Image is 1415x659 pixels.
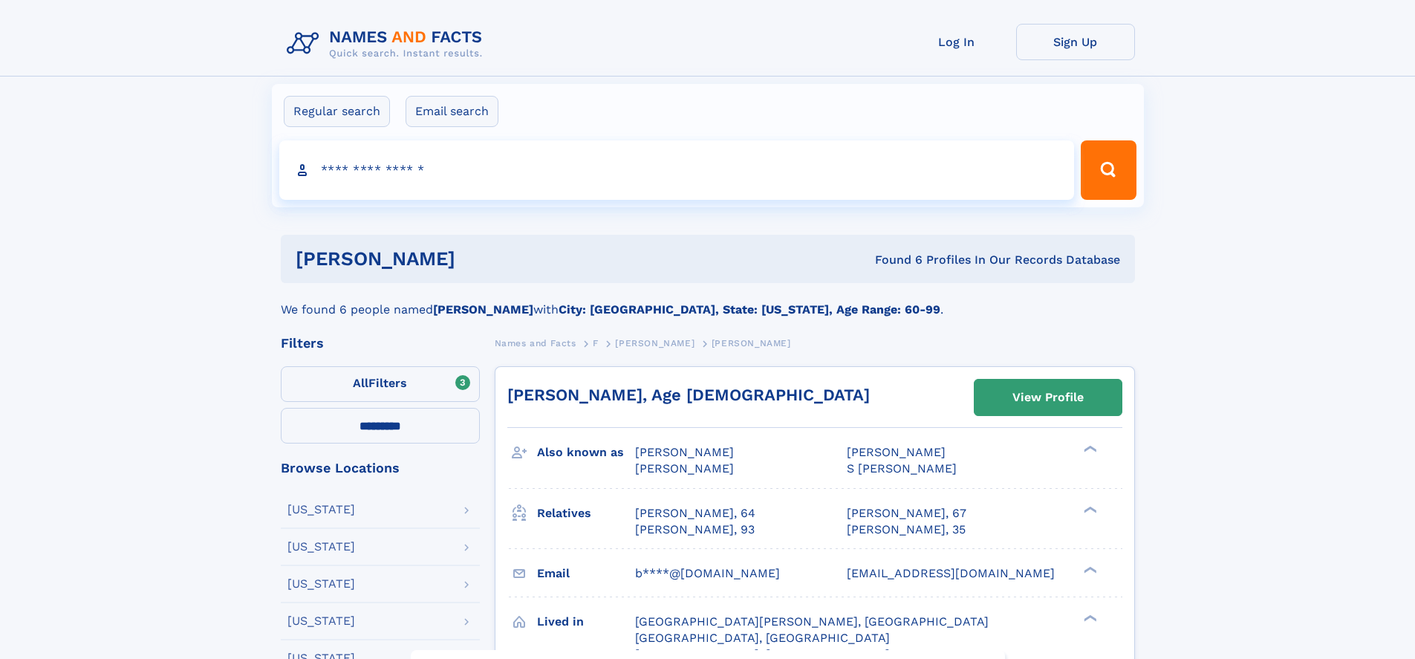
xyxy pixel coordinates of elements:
[281,24,495,64] img: Logo Names and Facts
[635,461,734,475] span: [PERSON_NAME]
[593,334,599,352] a: F
[353,376,368,390] span: All
[284,96,390,127] label: Regular search
[279,140,1075,200] input: search input
[847,445,946,459] span: [PERSON_NAME]
[537,561,635,586] h3: Email
[537,609,635,634] h3: Lived in
[281,337,480,350] div: Filters
[635,631,890,645] span: [GEOGRAPHIC_DATA], [GEOGRAPHIC_DATA]
[281,461,480,475] div: Browse Locations
[1080,613,1098,623] div: ❯
[559,302,940,316] b: City: [GEOGRAPHIC_DATA], State: [US_STATE], Age Range: 60-99
[635,614,989,629] span: [GEOGRAPHIC_DATA][PERSON_NAME], [GEOGRAPHIC_DATA]
[1016,24,1135,60] a: Sign Up
[287,578,355,590] div: [US_STATE]
[593,338,599,348] span: F
[847,505,966,522] a: [PERSON_NAME], 67
[406,96,498,127] label: Email search
[712,338,791,348] span: [PERSON_NAME]
[615,338,695,348] span: [PERSON_NAME]
[1081,140,1136,200] button: Search Button
[897,24,1016,60] a: Log In
[635,522,755,538] a: [PERSON_NAME], 93
[281,366,480,402] label: Filters
[615,334,695,352] a: [PERSON_NAME]
[1080,504,1098,514] div: ❯
[507,386,870,404] a: [PERSON_NAME], Age [DEMOGRAPHIC_DATA]
[635,445,734,459] span: [PERSON_NAME]
[296,250,666,268] h1: [PERSON_NAME]
[281,283,1135,319] div: We found 6 people named with .
[433,302,533,316] b: [PERSON_NAME]
[537,440,635,465] h3: Also known as
[287,615,355,627] div: [US_STATE]
[1012,380,1084,415] div: View Profile
[847,461,957,475] span: S [PERSON_NAME]
[1080,565,1098,574] div: ❯
[665,252,1120,268] div: Found 6 Profiles In Our Records Database
[537,501,635,526] h3: Relatives
[635,505,755,522] a: [PERSON_NAME], 64
[287,541,355,553] div: [US_STATE]
[847,522,966,538] a: [PERSON_NAME], 35
[847,566,1055,580] span: [EMAIL_ADDRESS][DOMAIN_NAME]
[975,380,1122,415] a: View Profile
[495,334,576,352] a: Names and Facts
[1080,444,1098,454] div: ❯
[287,504,355,516] div: [US_STATE]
